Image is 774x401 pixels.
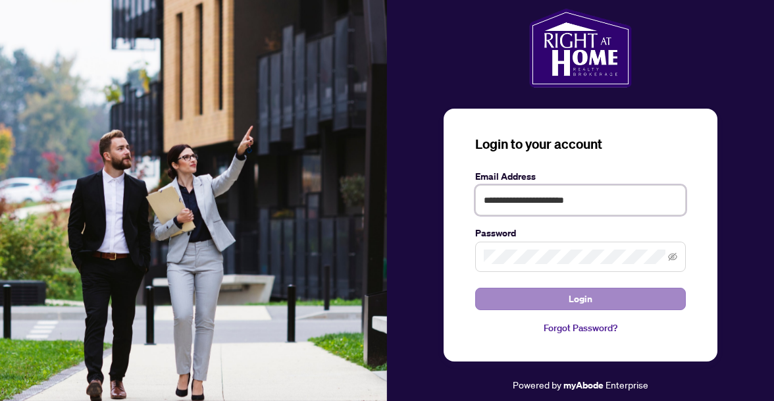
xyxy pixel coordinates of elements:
[563,378,604,392] a: myAbode
[475,226,686,240] label: Password
[513,379,561,390] span: Powered by
[529,9,631,88] img: ma-logo
[569,288,592,309] span: Login
[475,288,686,310] button: Login
[606,379,648,390] span: Enterprise
[668,252,677,261] span: eye-invisible
[475,135,686,153] h3: Login to your account
[475,169,686,184] label: Email Address
[475,321,686,335] a: Forgot Password?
